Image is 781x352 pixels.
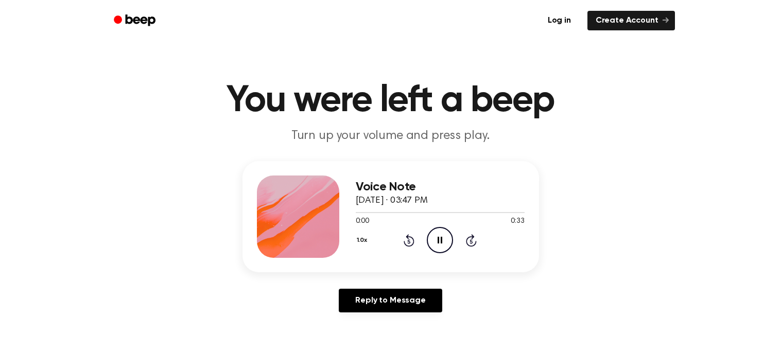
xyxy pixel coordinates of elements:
h1: You were left a beep [127,82,654,119]
span: [DATE] · 03:47 PM [356,196,428,205]
a: Log in [537,9,581,32]
a: Beep [107,11,165,31]
p: Turn up your volume and press play. [193,128,588,145]
span: 0:33 [511,216,524,227]
button: 1.0x [356,232,371,249]
span: 0:00 [356,216,369,227]
a: Create Account [587,11,675,30]
h3: Voice Note [356,180,525,194]
a: Reply to Message [339,289,442,312]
